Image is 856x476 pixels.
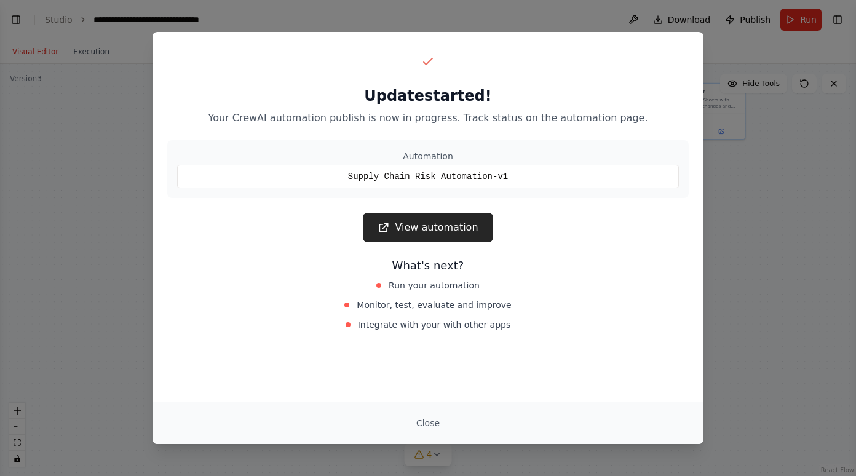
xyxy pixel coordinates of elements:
[406,412,450,434] button: Close
[389,279,480,292] span: Run your automation
[177,165,679,188] div: Supply Chain Risk Automation-v1
[167,111,689,125] p: Your CrewAI automation publish is now in progress. Track status on the automation page.
[358,319,511,331] span: Integrate with your with other apps
[357,299,511,311] span: Monitor, test, evaluate and improve
[167,257,689,274] h3: What's next?
[363,213,493,242] a: View automation
[167,86,689,106] h2: Update started!
[177,150,679,162] div: Automation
